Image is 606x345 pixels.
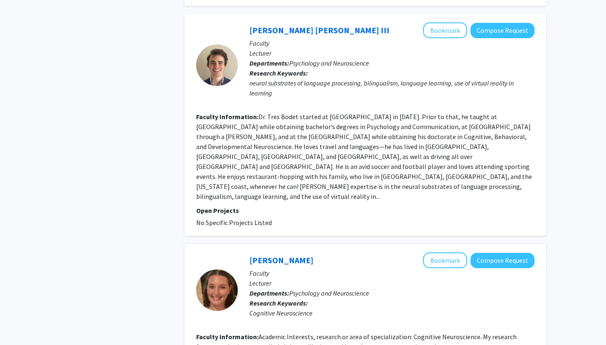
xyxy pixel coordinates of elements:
button: Compose Request to Nicole Phillips [471,253,535,268]
b: Research Keywords: [249,69,308,77]
p: Faculty [249,38,535,48]
p: Faculty [249,268,535,278]
b: Research Keywords: [249,299,308,307]
p: Lecturer [249,48,535,58]
fg-read-more: Dr. Tres Bodet started at [GEOGRAPHIC_DATA] in [DATE]. Prior to that, he taught at [GEOGRAPHIC_DA... [196,113,532,201]
button: Compose Request to Jean Phillipe Bodet III [471,23,535,38]
a: [PERSON_NAME] [249,255,313,265]
b: Faculty Information: [196,333,259,341]
div: neural substrates of language processing, bilingualism, language learning, use of virtual reality... [249,78,535,98]
p: Lecturer [249,278,535,288]
span: Psychology and Neuroscience [289,59,369,67]
b: Faculty Information: [196,113,259,121]
p: Open Projects [196,206,535,215]
span: Psychology and Neuroscience [289,289,369,297]
a: [PERSON_NAME] [PERSON_NAME] III [249,25,389,35]
b: Departments: [249,289,289,297]
button: Add Jean Phillipe Bodet III to Bookmarks [423,22,467,38]
div: Cognitive Neuroscience [249,308,535,318]
b: Departments: [249,59,289,67]
iframe: Chat [6,308,35,339]
span: No Specific Projects Listed [196,218,272,227]
button: Add Nicole Phillips to Bookmarks [423,252,467,268]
